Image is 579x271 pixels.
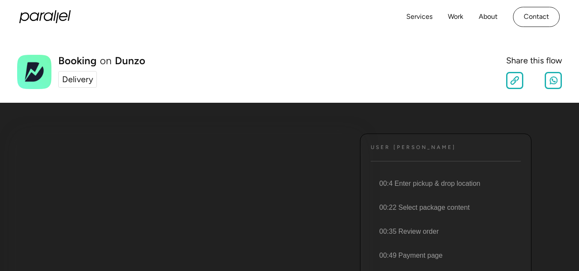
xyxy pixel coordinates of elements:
div: Share this flow [506,54,562,67]
li: 00:35 Review order [369,220,521,244]
a: Contact [513,7,560,27]
a: Dunzo [115,56,145,66]
div: Delivery [62,73,93,86]
a: Services [406,11,432,23]
div: on [100,56,111,66]
a: About [479,11,498,23]
li: 00:4 Enter pickup & drop location [369,172,521,196]
h1: Booking [58,56,96,66]
a: Delivery [58,71,97,88]
a: Work [448,11,463,23]
h4: User [PERSON_NAME] [371,144,456,151]
li: 00:22 Select package content [369,196,521,220]
a: home [19,10,71,23]
li: 00:49 Payment page [369,244,521,268]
